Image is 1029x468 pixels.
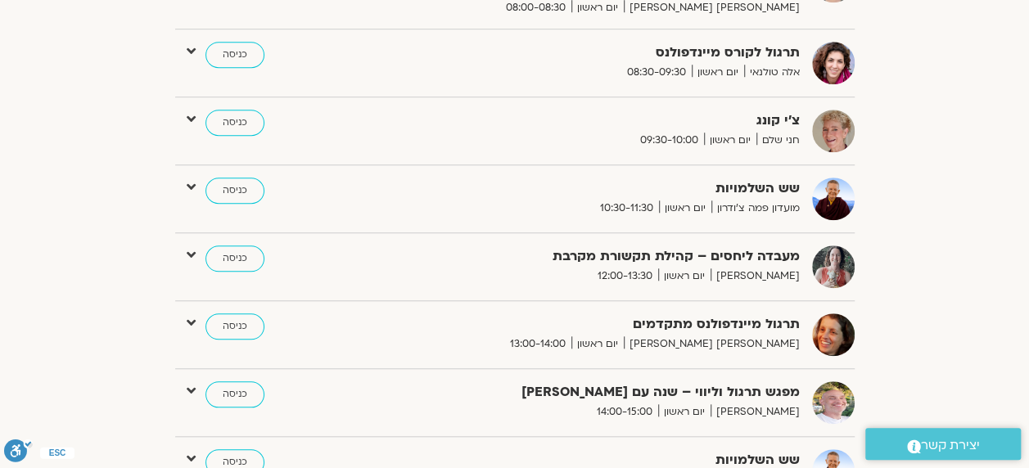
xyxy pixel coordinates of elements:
[399,42,800,64] strong: תרגול לקורס מיינדפולנס
[704,132,756,149] span: יום ראשון
[399,313,800,335] strong: תרגול מיינדפולנס מתקדמים
[658,403,711,421] span: יום ראשון
[594,200,659,217] span: 10:30-11:30
[624,335,800,353] span: [PERSON_NAME] [PERSON_NAME]
[205,110,264,136] a: כניסה
[205,42,264,68] a: כניסה
[399,178,800,200] strong: שש השלמויות
[399,110,800,132] strong: צ'י קונג
[692,64,744,81] span: יום ראשון
[205,313,264,340] a: כניסה
[592,268,658,285] span: 12:00-13:30
[711,200,800,217] span: מועדון פמה צ'ודרון
[921,434,980,457] span: יצירת קשר
[711,268,800,285] span: [PERSON_NAME]
[591,403,658,421] span: 14:00-15:00
[744,64,800,81] span: אלה טולנאי
[399,245,800,268] strong: מעבדה ליחסים – קהילת תקשורת מקרבת
[634,132,704,149] span: 09:30-10:00
[711,403,800,421] span: [PERSON_NAME]
[571,335,624,353] span: יום ראשון
[659,200,711,217] span: יום ראשון
[399,381,800,403] strong: מפגש תרגול וליווי – שנה עם [PERSON_NAME]
[621,64,692,81] span: 08:30-09:30
[205,245,264,272] a: כניסה
[205,178,264,204] a: כניסה
[756,132,800,149] span: חני שלם
[865,428,1021,460] a: יצירת קשר
[504,335,571,353] span: 13:00-14:00
[205,381,264,407] a: כניסה
[658,268,711,285] span: יום ראשון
